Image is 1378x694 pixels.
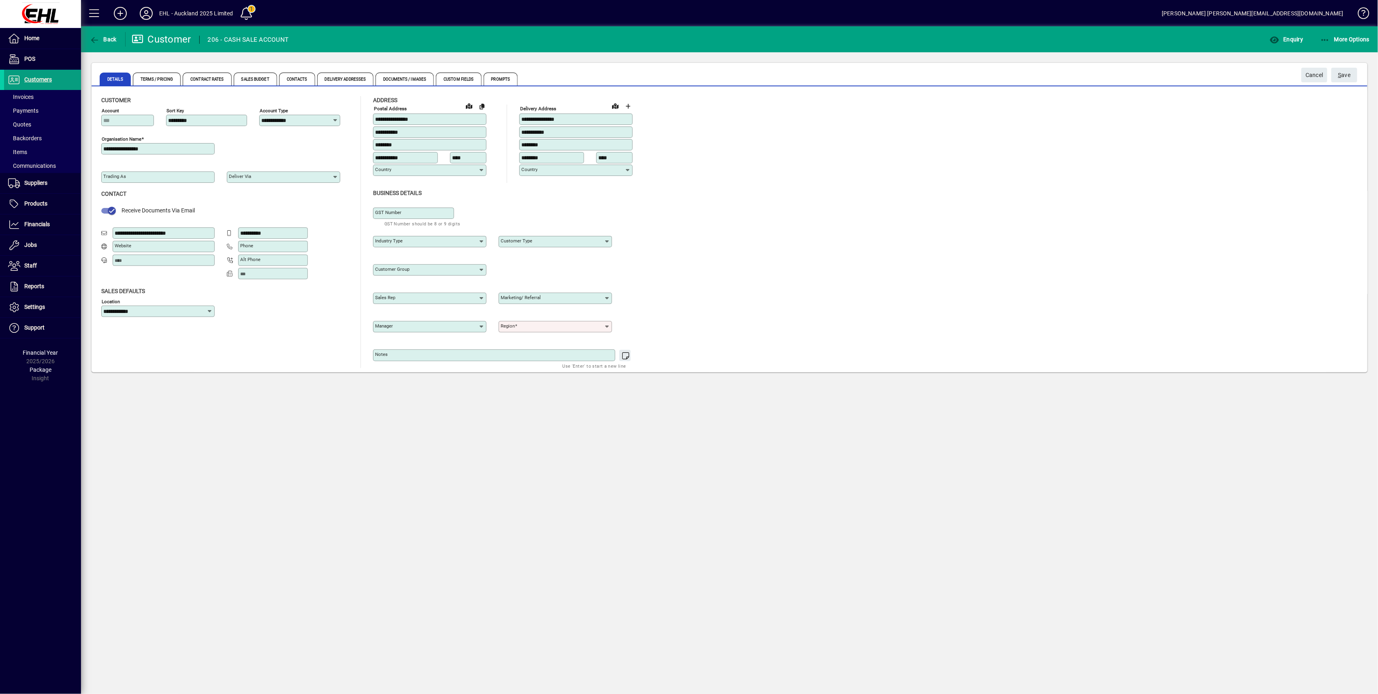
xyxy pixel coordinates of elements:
[24,221,50,227] span: Financials
[133,6,159,21] button: Profile
[132,33,191,46] div: Customer
[375,323,393,329] mat-label: Manager
[8,135,42,141] span: Backorders
[23,349,58,356] span: Financial Year
[4,118,81,131] a: Quotes
[4,276,81,297] a: Reports
[4,145,81,159] a: Items
[229,173,251,179] mat-label: Deliver via
[521,167,538,172] mat-label: Country
[375,295,395,300] mat-label: Sales rep
[1320,36,1370,43] span: More Options
[166,108,184,114] mat-label: Sort key
[4,214,81,235] a: Financials
[8,107,38,114] span: Payments
[8,121,31,128] span: Quotes
[240,243,253,248] mat-label: Phone
[1162,7,1344,20] div: [PERSON_NAME] [PERSON_NAME][EMAIL_ADDRESS][DOMAIN_NAME]
[260,108,288,114] mat-label: Account Type
[1269,36,1303,43] span: Enquiry
[563,361,626,371] mat-hint: Use 'Enter' to start a new line
[122,207,195,214] span: Receive Documents Via Email
[317,73,374,86] span: Delivery Addresses
[484,73,518,86] span: Prompts
[24,35,39,41] span: Home
[4,131,81,145] a: Backorders
[115,243,131,248] mat-label: Website
[375,167,391,172] mat-label: Country
[1305,69,1323,82] span: Cancel
[4,297,81,317] a: Settings
[501,323,515,329] mat-label: Region
[133,73,181,86] span: Terms / Pricing
[4,159,81,173] a: Communications
[1352,2,1368,28] a: Knowledge Base
[373,190,422,196] span: Business details
[375,351,388,357] mat-label: Notes
[1338,72,1342,78] span: S
[4,49,81,69] a: POS
[622,100,635,113] button: Choose address
[101,288,145,294] span: Sales defaults
[1318,32,1372,47] button: More Options
[90,36,117,43] span: Back
[4,235,81,255] a: Jobs
[4,173,81,193] a: Suppliers
[102,298,120,304] mat-label: Location
[159,7,233,20] div: EHL - Auckland 2025 Limited
[1267,32,1305,47] button: Enquiry
[24,180,47,186] span: Suppliers
[4,256,81,276] a: Staff
[436,73,481,86] span: Custom Fields
[87,32,119,47] button: Back
[30,366,51,373] span: Package
[373,97,397,103] span: Address
[81,32,126,47] app-page-header-button: Back
[24,283,44,289] span: Reports
[4,194,81,214] a: Products
[384,219,461,228] mat-hint: GST Number should be 8 or 9 digits
[102,136,141,142] mat-label: Organisation name
[375,238,403,244] mat-label: Industry type
[1338,69,1351,82] span: ave
[4,28,81,49] a: Home
[501,295,541,300] mat-label: Marketing/ Referral
[375,266,410,272] mat-label: Customer group
[234,73,277,86] span: Sales Budget
[4,318,81,338] a: Support
[24,242,37,248] span: Jobs
[24,324,45,331] span: Support
[24,262,37,269] span: Staff
[101,97,131,103] span: Customer
[24,56,35,62] span: POS
[240,257,260,262] mat-label: Alt Phone
[107,6,133,21] button: Add
[4,90,81,104] a: Invoices
[101,191,126,197] span: Contact
[8,94,34,100] span: Invoices
[8,163,56,169] span: Communications
[24,76,52,83] span: Customers
[1301,68,1327,82] button: Cancel
[501,238,532,244] mat-label: Customer type
[24,200,47,207] span: Products
[208,33,289,46] div: 206 - CASH SALE ACCOUNT
[476,100,488,113] button: Copy to Delivery address
[1331,68,1357,82] button: Save
[102,108,119,114] mat-label: Account
[183,73,231,86] span: Contract Rates
[609,99,622,112] a: View on map
[24,304,45,310] span: Settings
[375,210,401,215] mat-label: GST Number
[4,104,81,118] a: Payments
[8,149,27,155] span: Items
[279,73,315,86] span: Contacts
[100,73,131,86] span: Details
[103,173,126,179] mat-label: Trading as
[375,73,434,86] span: Documents / Images
[463,99,476,112] a: View on map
